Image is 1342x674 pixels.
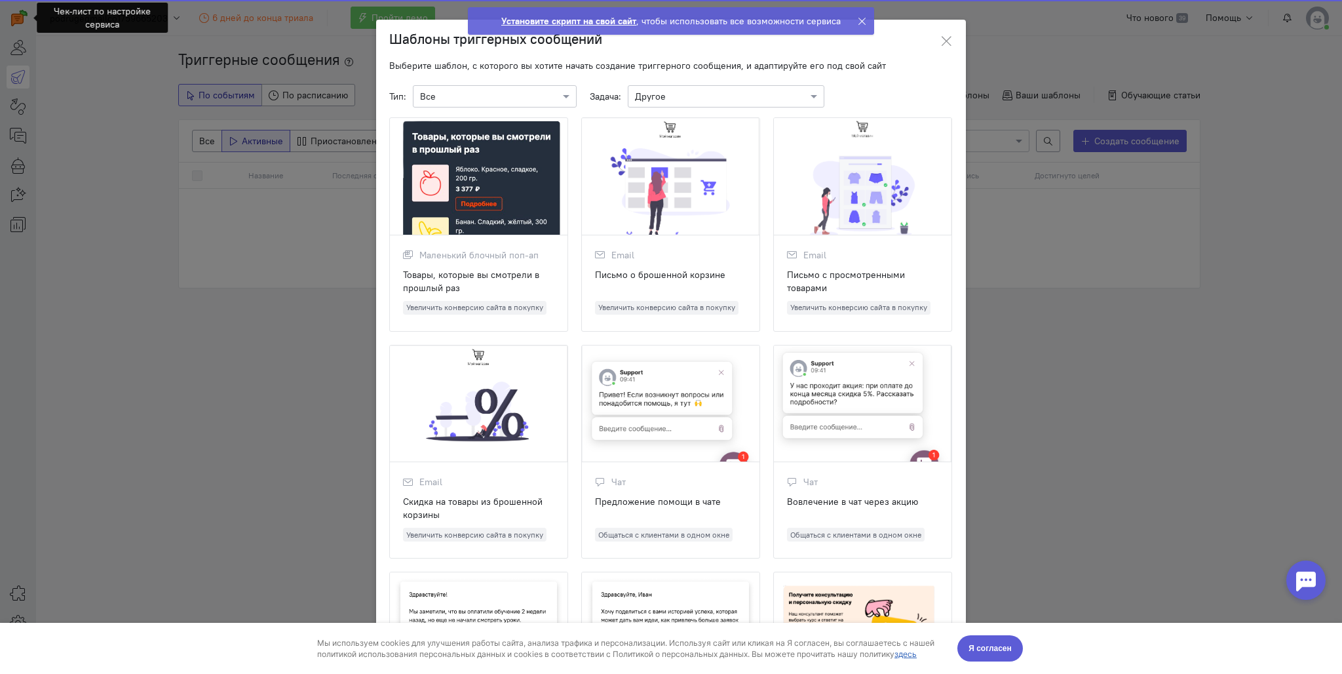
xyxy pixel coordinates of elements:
[894,26,917,36] a: здесь
[419,475,442,488] span: Email
[389,90,406,103] span: Тип:
[501,15,636,27] strong: Установите скрипт на свой сайт
[501,14,841,28] div: , чтобы использовать все возможности сервиса
[389,30,602,49] h3: Шаблоны триггерных сообщений
[419,248,539,262] span: Маленький блочный поп-ап
[787,268,938,294] div: Письмо с просмотренными товарами
[317,14,942,37] div: Мы используем cookies для улучшения работы сайта, анализа трафика и персонализации. Используя сай...
[611,248,634,262] span: Email
[611,475,626,488] span: Чат
[595,301,738,315] span: Увеличить конверсию сайта в покупку
[803,475,818,488] span: Чат
[389,59,953,72] div: Выберите шаблон, с которого вы хотите начать создание триггерного сообщения, и адаптируйте его по...
[787,495,938,521] div: Вовлечение в чат через акцию
[595,268,746,294] div: Письмо о брошенной корзине
[968,19,1012,32] span: Я согласен
[403,495,554,521] div: Скидка на товары из брошенной корзины
[957,12,1023,39] button: Я согласен
[403,528,546,542] span: Увеличить конверсию сайта в покупку
[787,301,930,315] span: Увеличить конверсию сайта в покупку
[403,301,546,315] span: Увеличить конверсию сайта в покупку
[37,3,168,33] div: Чек-лист по настройке сервиса
[403,268,554,294] div: Товары, которые вы смотрели в прошлый раз
[595,495,746,521] div: Предложение помощи в чате
[595,528,733,542] span: Общаться с клиентами в одном окне
[803,248,826,262] span: Email
[590,90,621,103] span: Задача:
[787,528,925,542] span: Общаться с клиентами в одном окне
